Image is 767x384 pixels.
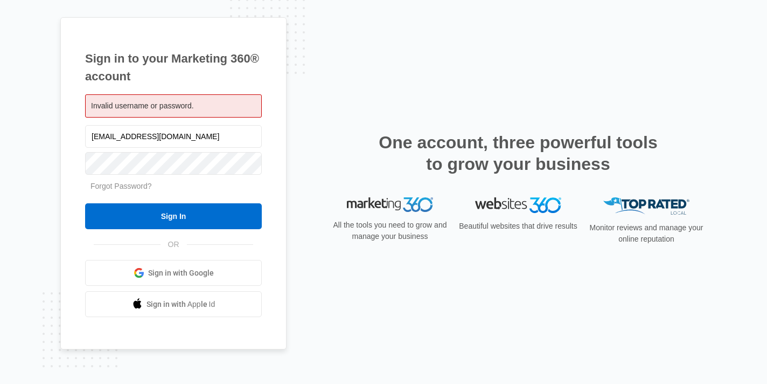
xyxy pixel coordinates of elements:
a: Sign in with Google [85,260,262,286]
span: OR [161,239,187,250]
p: All the tools you need to grow and manage your business [330,220,450,242]
img: Websites 360 [475,197,561,213]
img: Top Rated Local [603,197,689,215]
span: Sign in with Google [148,268,214,279]
a: Forgot Password? [90,182,152,190]
input: Email [85,125,262,148]
h2: One account, three powerful tools to grow your business [375,132,661,175]
a: Sign in with Apple Id [85,291,262,317]
span: Sign in with Apple Id [147,299,215,310]
h1: Sign in to your Marketing 360® account [85,50,262,85]
input: Sign In [85,203,262,229]
p: Beautiful websites that drive results [458,221,578,232]
img: Marketing 360 [347,197,433,212]
p: Monitor reviews and manage your online reputation [586,222,707,245]
span: Invalid username or password. [91,101,194,110]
